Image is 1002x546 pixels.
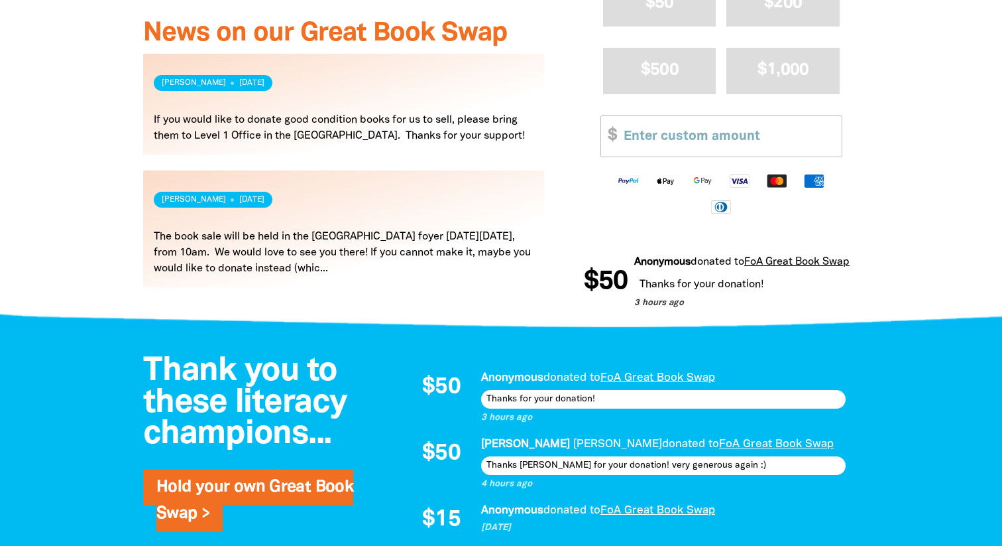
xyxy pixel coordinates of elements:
h3: News on our Great Book Swap [143,19,544,48]
p: 3 hours ago [481,411,846,425]
div: Thanks [PERSON_NAME] for your donation! very generous again :) [481,456,846,475]
p: 4 hours ago [481,478,846,491]
span: $15 [422,509,460,531]
a: FoA Great Book Swap [600,373,715,383]
span: donated to [684,258,738,267]
div: Paginated content [408,370,846,538]
em: [PERSON_NAME] [481,439,570,449]
img: American Express logo [795,173,832,188]
div: Thanks for your donation! [628,274,843,295]
p: 3 hours ago [628,297,843,310]
img: Apple Pay logo [647,173,684,188]
span: $500 [641,63,679,78]
span: donated to [543,506,600,515]
p: [DATE] [481,521,846,535]
span: Thank you to these literacy champions... [143,356,347,450]
div: Donation stream [584,255,859,310]
img: Mastercard logo [758,173,795,188]
button: $500 [603,48,716,94]
em: Anonymous [481,506,543,515]
span: $50 [422,376,460,399]
button: $1,000 [726,48,840,94]
div: Donation stream [408,370,846,538]
span: $ [601,116,617,157]
img: Google Pay logo [684,173,721,188]
input: Enter custom amount [614,116,842,157]
span: donated to [662,439,719,449]
div: Paginated content [143,54,544,303]
em: Anonymous [481,373,543,383]
span: $50 [422,443,460,465]
a: FoA Great Book Swap [719,439,834,449]
a: FoA Great Book Swap [738,258,843,267]
span: $50 [854,269,897,296]
img: Diners Club logo [702,199,740,214]
span: $50 [577,269,621,296]
img: Visa logo [721,173,758,188]
span: donated to [543,373,600,383]
em: Anonymous [628,258,684,267]
em: [PERSON_NAME] [573,439,662,449]
div: Available payment methods [600,163,842,224]
div: Thanks for your donation! [481,390,846,409]
span: $1,000 [757,63,809,78]
a: FoA Great Book Swap [600,506,715,515]
img: Paypal logo [610,173,647,188]
a: Hold your own Great Book Swap > [156,480,353,521]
